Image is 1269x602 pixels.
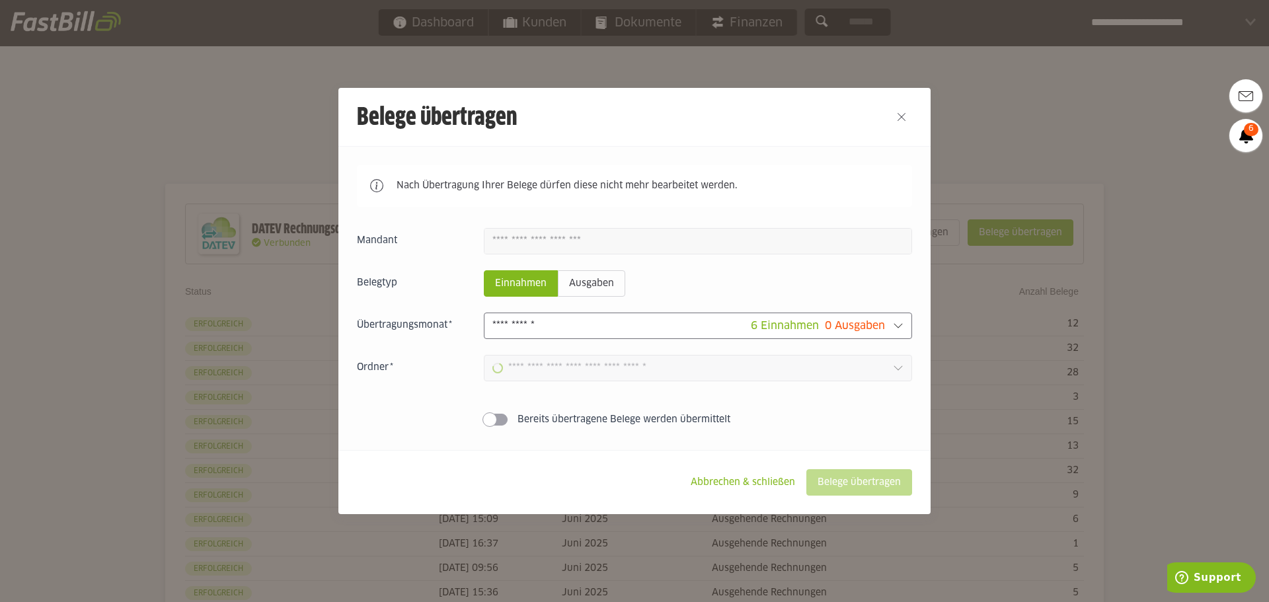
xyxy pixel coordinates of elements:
span: 0 Ausgaben [825,320,885,331]
a: 6 [1229,119,1262,152]
sl-button: Belege übertragen [806,469,912,496]
sl-button: Abbrechen & schließen [679,469,806,496]
sl-radio-button: Einnahmen [484,270,558,297]
span: 6 [1244,123,1258,136]
iframe: Öffnet ein Widget, in dem Sie weitere Informationen finden [1167,562,1256,595]
sl-switch: Bereits übertragene Belege werden übermittelt [357,413,912,426]
sl-radio-button: Ausgaben [558,270,625,297]
span: 6 Einnahmen [751,320,819,331]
